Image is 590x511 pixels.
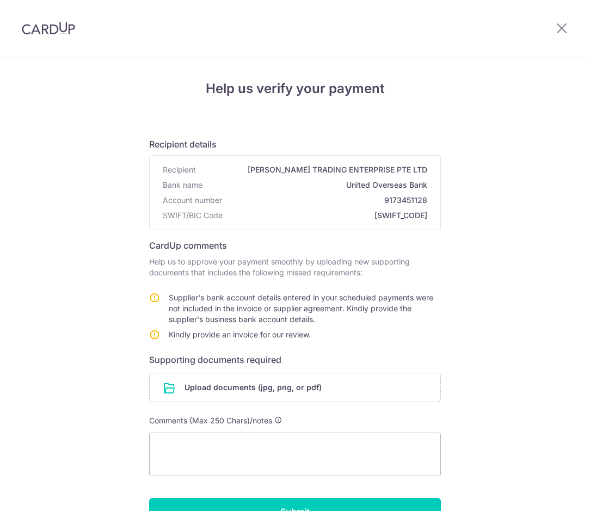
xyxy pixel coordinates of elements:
[200,164,427,175] span: [PERSON_NAME] TRADING ENTERPRISE PTE LTD
[149,353,441,366] h6: Supporting documents required
[163,180,202,190] span: Bank name
[22,22,75,35] img: CardUp
[149,79,441,98] h4: Help us verify your payment
[149,416,272,425] span: Comments (Max 250 Chars)/notes
[227,210,427,221] span: [SWIFT_CODE]
[163,164,196,175] span: Recipient
[226,195,427,206] span: 9173451128
[149,138,441,151] h6: Recipient details
[163,195,222,206] span: Account number
[207,180,427,190] span: United Overseas Bank
[149,373,441,402] div: Upload documents (jpg, png, or pdf)
[163,210,223,221] span: SWIFT/BIC Code
[149,239,441,252] h6: CardUp comments
[169,330,311,339] span: Kindly provide an invoice for our review.
[169,293,433,324] span: Supplier's bank account details entered in your scheduled payments were not included in the invoi...
[149,256,441,278] p: Help us to approve your payment smoothly by uploading new supporting documents that includes the ...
